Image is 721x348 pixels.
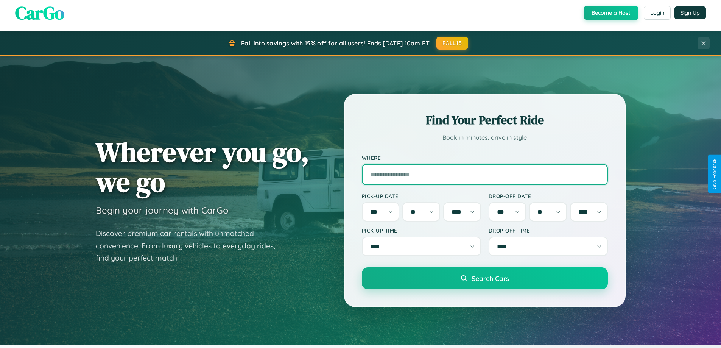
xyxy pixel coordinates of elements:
button: Sign Up [674,6,706,19]
label: Drop-off Time [489,227,608,234]
label: Where [362,154,608,161]
label: Pick-up Date [362,193,481,199]
span: Search Cars [472,274,509,282]
h2: Find Your Perfect Ride [362,112,608,128]
button: Search Cars [362,267,608,289]
span: Fall into savings with 15% off for all users! Ends [DATE] 10am PT. [241,39,431,47]
label: Drop-off Date [489,193,608,199]
h3: Begin your journey with CarGo [96,204,229,216]
span: CarGo [15,0,64,25]
button: Become a Host [584,6,638,20]
h1: Wherever you go, we go [96,137,309,197]
p: Discover premium car rentals with unmatched convenience. From luxury vehicles to everyday rides, ... [96,227,285,264]
button: FALL15 [436,37,468,50]
p: Book in minutes, drive in style [362,132,608,143]
button: Login [644,6,671,20]
label: Pick-up Time [362,227,481,234]
div: Give Feedback [712,159,717,189]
